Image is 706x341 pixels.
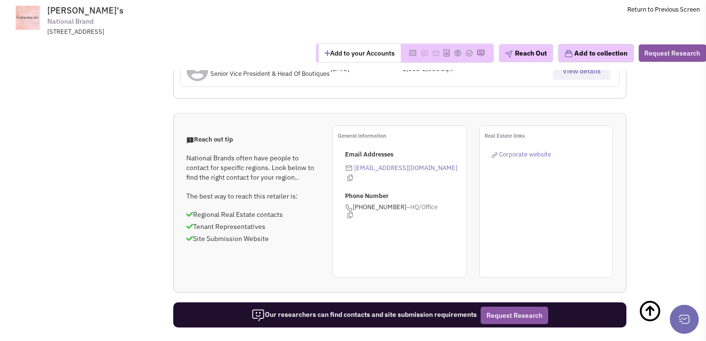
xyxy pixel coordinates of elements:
p: Site Submission Website [186,234,320,243]
button: Request Research [638,44,706,62]
span: Reach out tip [186,135,233,143]
p: Regional Real Estate contacts [186,210,320,219]
p: Phone Number [345,192,466,201]
span: [PERSON_NAME]'s [47,5,124,16]
p: National Brands often have people to contact for specific regions. Look below to find the right c... [186,153,320,182]
img: Please add to your accounts [420,49,428,57]
span: Our researchers can find contacts and site submission requirements [251,310,477,319]
a: [EMAIL_ADDRESS][DOMAIN_NAME] [354,164,457,172]
span: –HQ/Office [406,203,438,211]
button: Request Research [481,307,548,324]
img: Please add to your accounts [432,49,440,57]
button: View details [553,62,610,80]
img: Please add to your accounts [465,49,473,57]
button: Add to collection [558,44,634,62]
img: icon-phone.png [345,204,353,212]
span: Senior Vice President & Head Of Boutiques [210,70,330,78]
span: [PHONE_NUMBER] [345,203,466,218]
a: Corporate website [492,150,551,158]
p: Email Addresses [345,150,466,159]
span: View details [563,67,601,75]
img: icon-researcher-20.png [251,309,265,322]
span: Corporate website [499,150,551,158]
p: Tenant Representatives [186,222,320,231]
p: The best way to reach this retailer is: [186,191,320,201]
img: plane.png [505,50,512,58]
img: reachlinkicon.png [492,152,498,158]
div: [STREET_ADDRESS] [47,28,299,37]
span: National Brand [47,16,94,27]
img: icon-collection-lavender.png [564,49,573,58]
p: Real Estate links [485,131,613,141]
a: Return to Previous Screen [627,5,700,14]
button: Add to your Accounts [318,44,401,62]
img: Please add to your accounts [477,49,485,57]
img: icon-email-active-16.png [345,164,353,172]
img: Please add to your accounts [454,49,461,57]
button: Reach Out [498,44,553,62]
img: www.francescas.com [6,6,49,30]
p: General information [338,131,466,141]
